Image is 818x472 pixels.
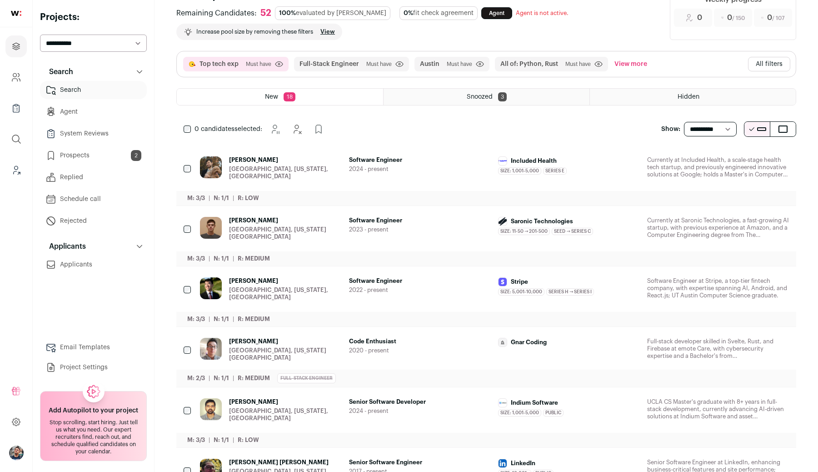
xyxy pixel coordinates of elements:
span: R: Medium [238,316,270,322]
ul: | | [187,255,270,262]
span: R: Medium [238,256,270,261]
div: [GEOGRAPHIC_DATA], [US_STATE], [GEOGRAPHIC_DATA] [229,407,342,422]
div: [GEOGRAPHIC_DATA], [US_STATE][GEOGRAPHIC_DATA] [229,347,342,362]
a: Prospects2 [40,146,147,165]
div: Software Engineer at Stripe, a top-tier fintech company, with expertise spanning AI, Android, and... [647,277,789,299]
span: 2022 - present [349,286,491,294]
a: [PERSON_NAME] [GEOGRAPHIC_DATA], [US_STATE], [GEOGRAPHIC_DATA] Software Engineer 2024 - present I... [200,156,789,195]
span: selected: [195,125,262,134]
span: [PERSON_NAME] [PERSON_NAME] [229,459,342,466]
span: Series H → Series I [546,288,594,296]
span: Size: 5,001-10,000 [498,288,544,296]
span: Senior Software Developer [349,398,491,406]
button: Search [40,63,147,81]
button: Open dropdown [9,446,24,460]
button: All filters [748,57,790,71]
a: Agent [481,7,512,19]
img: 4781b56a3b8d97face472a5260af401ac2e84eaceb8b5a66b8352d7bb1ce5328 [200,398,222,420]
span: Indium Software [511,399,558,407]
span: Software Engineer [349,156,491,164]
span: Snoozed [467,94,493,100]
a: Schedule call [40,190,147,208]
span: / 107 [772,15,785,21]
span: Seed → Series C [552,228,593,235]
span: [PERSON_NAME] [229,398,342,406]
span: Gnar Coding [511,339,547,346]
div: evaluated by [PERSON_NAME] [275,6,390,20]
a: [PERSON_NAME] [GEOGRAPHIC_DATA], [US_STATE][GEOGRAPHIC_DATA] Code Enthusiast 2020 - present Gnar ... [200,338,789,376]
img: 13669394-medium_jpg [9,446,24,460]
div: [GEOGRAPHIC_DATA], [US_STATE], [GEOGRAPHIC_DATA] [229,286,342,301]
ul: | | [187,437,259,444]
a: Hidden [590,89,796,105]
button: View more [613,57,649,71]
span: Series E [543,167,567,175]
span: M: 2/3 [187,375,205,381]
a: [PERSON_NAME] [GEOGRAPHIC_DATA], [US_STATE][GEOGRAPHIC_DATA] Software Engineer 2023 - present Sar... [200,217,789,255]
button: Austin [420,60,439,69]
span: N: 1/1 [214,375,229,381]
span: [PERSON_NAME] [229,217,342,224]
span: Hidden [678,94,699,100]
span: Agent is not active. [516,10,569,16]
img: e23be04427e9fc54bf8b6f4ecff8b046137624144e00097804b976b9db2c38c9.jpg [499,459,507,467]
button: Applicants [40,237,147,256]
span: Stripe [511,278,528,286]
span: N: 1/1 [214,437,229,443]
h2: Projects: [40,11,147,24]
span: R: Low [238,195,259,201]
button: Hide [288,120,306,138]
button: Add to Prospects [309,120,328,138]
span: 2020 - present [349,347,491,354]
button: All of: Python, Rust [500,60,558,69]
div: [GEOGRAPHIC_DATA], [US_STATE], [GEOGRAPHIC_DATA] [229,166,342,180]
span: 0 [697,12,702,23]
a: Snoozed 3 [384,89,589,105]
span: Code Enthusiast [349,338,491,345]
span: 2 [131,150,141,161]
a: Company Lists [5,97,27,119]
span: M: 3/3 [187,316,205,322]
a: [PERSON_NAME] [GEOGRAPHIC_DATA], [US_STATE], [GEOGRAPHIC_DATA] Senior Software Developer 2024 - p... [200,398,789,437]
span: M: 3/3 [187,437,205,443]
p: Applicants [44,241,86,252]
span: Must have [246,60,271,68]
h2: Add Autopilot to your project [49,406,138,415]
ul: | | [187,195,259,202]
a: System Reviews [40,125,147,143]
span: 100% [279,10,296,16]
span: 2023 - present [349,226,491,233]
a: [PERSON_NAME] [GEOGRAPHIC_DATA], [US_STATE], [GEOGRAPHIC_DATA] Software Engineer 2022 - present S... [200,277,789,316]
span: N: 1/1 [214,316,229,322]
a: Add Autopilot to your project Stop scrolling, start hiring. Just tell us what you need. Our exper... [40,391,147,461]
span: Size: 1,001-5,000 [498,409,541,417]
span: R: Low [238,437,259,443]
span: Saronic Technologies [511,218,573,225]
span: 0 [727,12,745,23]
span: 3 [498,92,507,101]
p: Search [44,66,73,77]
p: Show: [661,125,680,134]
span: M: 3/3 [187,195,205,201]
span: Size: 1,001-5,000 [498,167,541,175]
span: Size: 11-50 → 201-500 [498,228,550,235]
a: Email Templates [40,338,147,357]
div: Full-Stack Engineer [277,373,336,383]
span: N: 1/1 [214,195,229,201]
span: Must have [565,60,591,68]
span: M: 3/3 [187,256,205,261]
span: [PERSON_NAME] [229,156,342,164]
a: Leads (Backoffice) [5,159,27,181]
div: Full-stack developer skilled in Svelte, Rust, and Firebase at emote Care, with cybersecurity expe... [647,338,789,360]
span: Software Engineer [349,217,491,224]
a: Company and ATS Settings [5,66,27,88]
span: / 150 [732,15,745,21]
span: 0 [767,12,785,23]
a: Projects [5,35,27,57]
span: Must have [447,60,472,68]
span: Public [543,409,564,417]
div: Currently at Saronic Technologies, a fast-growing AI startup, with previous experience at Amazon,... [647,217,789,239]
img: f16e5b07278f7c8a8650d471e0b17be77b8ebb1973824b05bb70930334ecc892 [200,338,222,360]
span: Remaining Candidates: [176,8,257,19]
button: Top tech exp [200,60,239,69]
